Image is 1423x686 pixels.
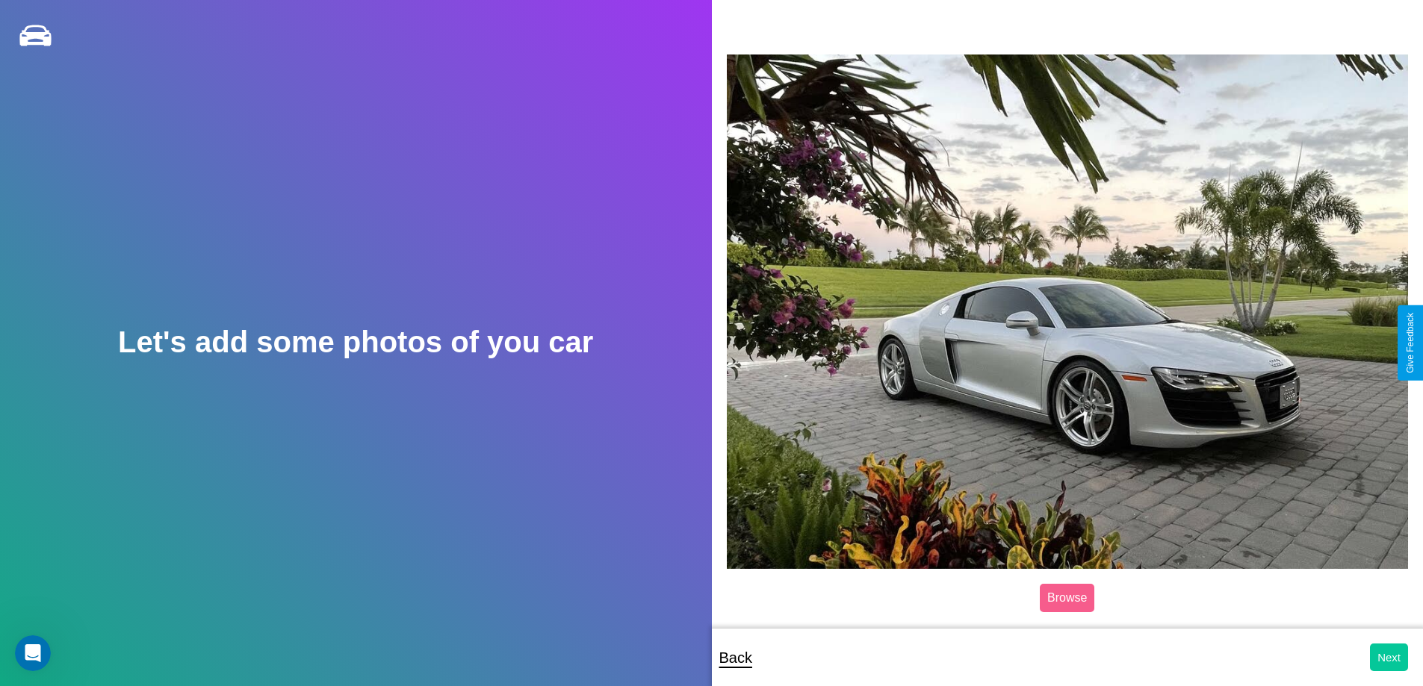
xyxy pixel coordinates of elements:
[1040,584,1094,612] label: Browse
[1405,313,1416,373] div: Give Feedback
[118,325,593,359] h2: Let's add some photos of you car
[727,54,1409,568] img: posted
[15,635,51,671] iframe: Intercom live chat
[1370,643,1408,671] button: Next
[719,644,752,671] p: Back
